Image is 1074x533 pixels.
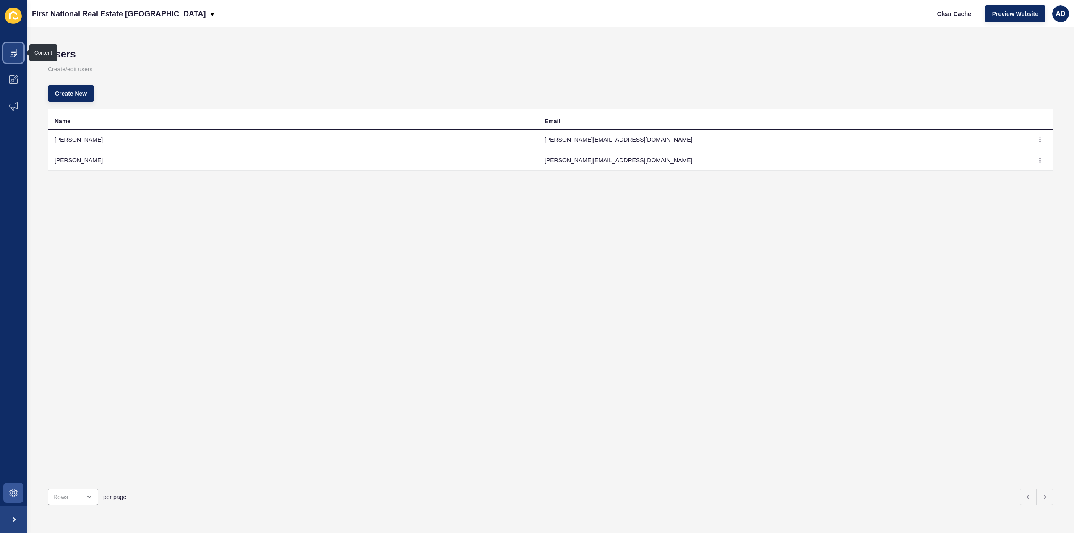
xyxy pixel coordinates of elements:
div: Name [55,117,70,125]
p: Create/edit users [48,60,1053,78]
td: [PERSON_NAME][EMAIL_ADDRESS][DOMAIN_NAME] [538,150,1028,171]
h1: Users [48,48,1053,60]
span: per page [103,493,126,501]
span: Create New [55,89,87,98]
button: Clear Cache [930,5,978,22]
div: Content [34,49,52,56]
span: AD [1056,10,1065,18]
button: Preview Website [985,5,1045,22]
span: Preview Website [992,10,1038,18]
td: [PERSON_NAME][EMAIL_ADDRESS][DOMAIN_NAME] [538,130,1028,150]
td: [PERSON_NAME] [48,150,538,171]
p: First National Real Estate [GEOGRAPHIC_DATA] [32,3,206,24]
div: open menu [48,489,98,505]
button: Create New [48,85,94,102]
td: [PERSON_NAME] [48,130,538,150]
div: Email [545,117,560,125]
span: Clear Cache [937,10,971,18]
